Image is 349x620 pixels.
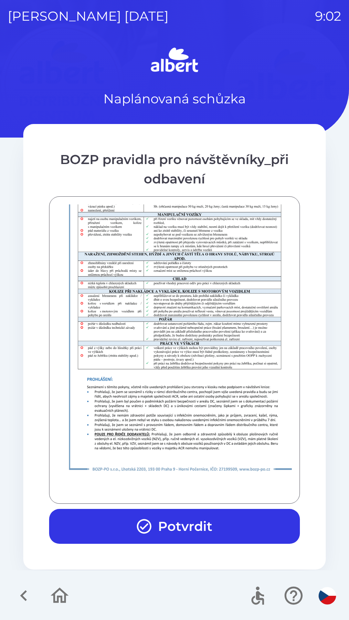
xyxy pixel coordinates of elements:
p: [PERSON_NAME] [DATE] [8,6,169,26]
img: Logo [23,45,326,76]
p: Naplánovaná schůzka [103,89,246,108]
img: t5iKY4Cocv4gECBCogIEgBgIECBAgQIAAAQIEDAQNECBAgAABAgQIECCwAh4EVRAgQIAAAQIECBAg4EHQAAECBAgQIECAAAEC... [57,123,308,478]
img: cs flag [319,587,336,604]
p: 9:02 [315,6,341,26]
button: Potvrdit [49,509,300,544]
div: BOZP pravidla pro návštěvníky_při odbavení [49,150,300,189]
